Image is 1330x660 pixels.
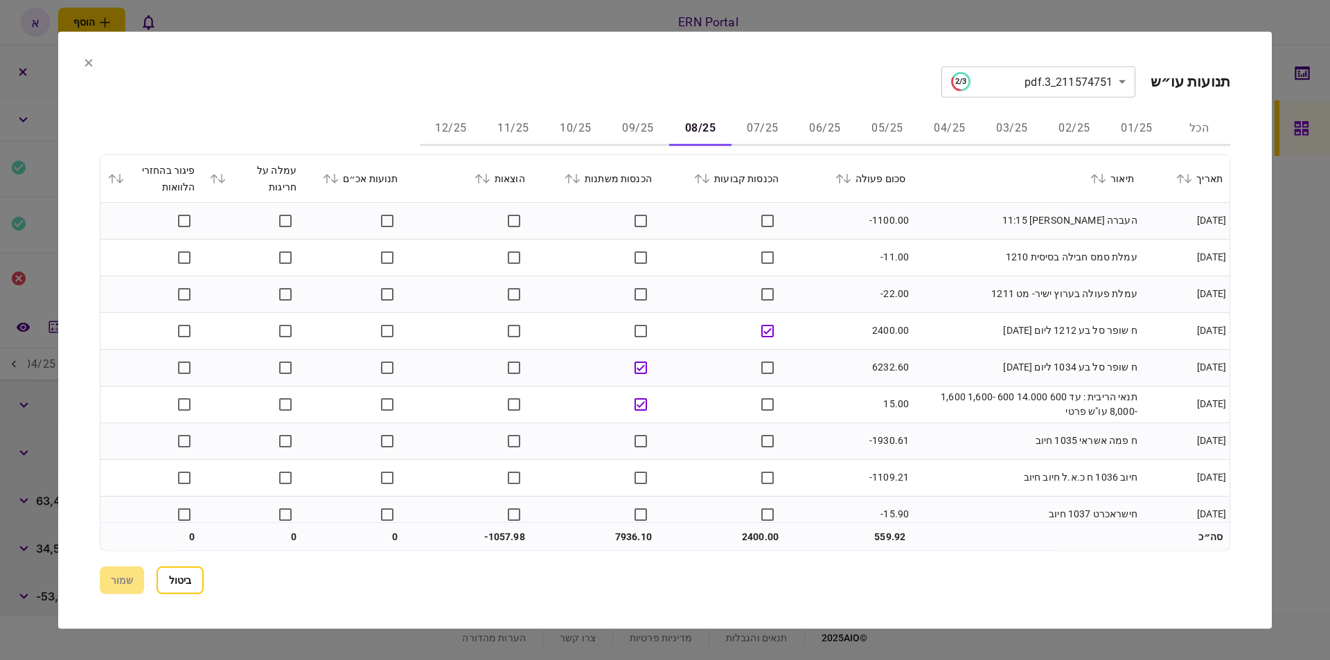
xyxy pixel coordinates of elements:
button: 05/25 [856,112,919,145]
td: 2400.00 [786,312,912,349]
div: תיאור [919,170,1134,186]
td: [DATE] [1141,349,1230,386]
div: סכום פעולה [792,170,905,186]
button: 04/25 [919,112,981,145]
div: הכנסות משתנות [539,170,652,186]
td: 0 [202,523,304,551]
button: ביטול [157,567,204,594]
td: עמלת סמס חבילה בסיסית 1210 [912,239,1141,276]
td: -22.00 [786,276,912,312]
td: -11.00 [786,239,912,276]
button: 11/25 [482,112,544,145]
button: 02/25 [1043,112,1106,145]
button: הכל [1168,112,1230,145]
td: [DATE] [1141,202,1230,239]
td: חיוב 1036 ח כ.א.ל חיוב חיוב [912,459,1141,496]
td: [DATE] [1141,422,1230,459]
td: [DATE] [1141,386,1230,422]
td: סה״כ [1141,523,1230,551]
td: ח שופר סל בע 1034 ליום [DATE] [912,349,1141,386]
button: 06/25 [794,112,856,145]
td: [DATE] [1141,496,1230,533]
div: הכנסות קבועות [666,170,779,186]
div: תנועות אכ״ם [310,170,398,186]
div: תאריך [1148,170,1223,186]
h2: תנועות עו״ש [1151,73,1230,90]
td: העברה [PERSON_NAME] 11:15 [912,202,1141,239]
button: 01/25 [1106,112,1168,145]
td: [DATE] [1141,239,1230,276]
button: 08/25 [669,112,731,145]
td: 2400.00 [659,523,786,551]
div: עמלה על חריגות [209,161,297,195]
text: 2/3 [955,77,966,86]
td: -1109.21 [786,459,912,496]
div: 211574751_3.pdf [951,72,1113,91]
td: חישראכרט 1037 חיוב [912,496,1141,533]
td: 0 [100,523,202,551]
td: תנאי הריבית : עד 600 14.000 600 -1,600 1,600 -8,000 עו"ש פרטי [912,386,1141,422]
td: 0 [303,523,405,551]
td: -1057.98 [405,523,532,551]
td: 559.92 [786,523,912,551]
button: 07/25 [731,112,794,145]
td: -1100.00 [786,202,912,239]
td: 7936.10 [532,523,659,551]
button: 12/25 [420,112,482,145]
td: עמלת פעולה בערוץ ישיר- מט 1211 [912,276,1141,312]
td: 6232.60 [786,349,912,386]
button: 03/25 [981,112,1043,145]
td: [DATE] [1141,459,1230,496]
td: [DATE] [1141,312,1230,349]
td: ח פמה אשראי 1035 חיוב [912,422,1141,459]
button: 09/25 [607,112,669,145]
td: 15.00 [786,386,912,422]
td: ח שופר סל בע 1212 ליום [DATE] [912,312,1141,349]
td: -15.90 [786,496,912,533]
td: [DATE] [1141,276,1230,312]
div: הוצאות [412,170,525,186]
button: 10/25 [544,112,607,145]
div: פיגור בהחזרי הלוואות [107,161,195,195]
td: -1930.61 [786,422,912,459]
